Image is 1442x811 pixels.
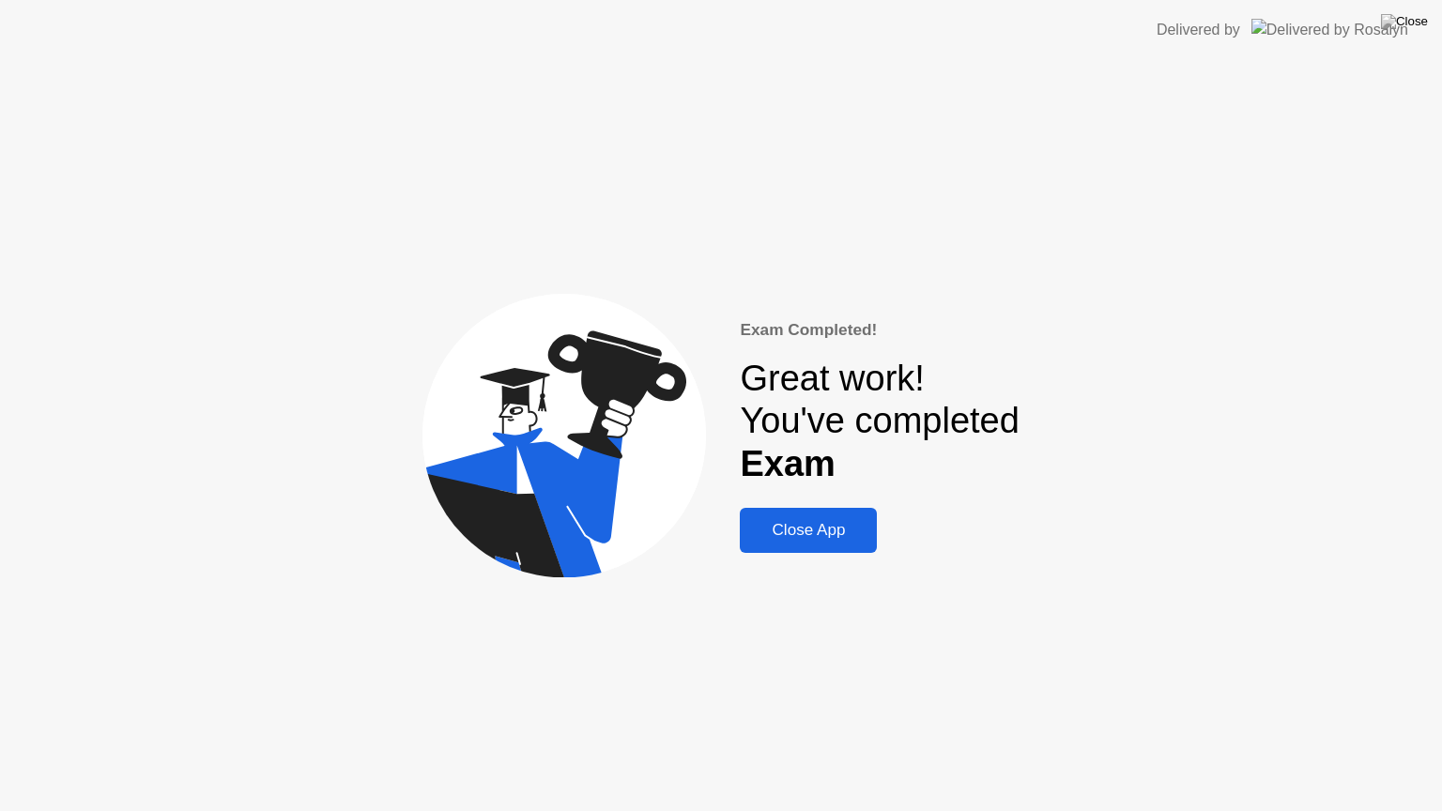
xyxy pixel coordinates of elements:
[740,358,1019,486] div: Great work! You've completed
[740,318,1019,343] div: Exam Completed!
[1251,19,1408,40] img: Delivered by Rosalyn
[745,521,871,540] div: Close App
[1381,14,1428,29] img: Close
[740,508,877,553] button: Close App
[1157,19,1240,41] div: Delivered by
[740,444,835,483] b: Exam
